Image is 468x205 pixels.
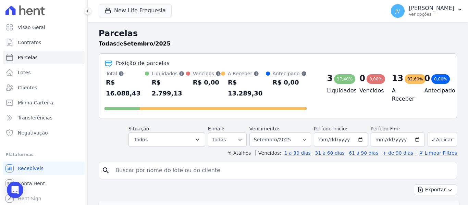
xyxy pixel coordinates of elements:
[18,54,38,61] span: Parcelas
[18,69,31,76] span: Lotes
[128,126,151,131] label: Situação:
[3,126,85,140] a: Negativação
[392,87,414,103] h4: A Receber
[359,73,365,84] div: 0
[228,70,266,77] div: A Receber
[106,70,145,77] div: Total
[99,40,171,48] p: de
[409,5,454,12] p: [PERSON_NAME]
[327,87,349,95] h4: Liquidados
[273,77,307,88] div: R$ 0,00
[273,70,307,77] div: Antecipado
[3,66,85,79] a: Lotes
[385,1,468,21] button: JV [PERSON_NAME] Ver opções
[359,87,381,95] h4: Vencidos
[152,77,186,99] div: R$ 2.799,13
[249,126,279,131] label: Vencimento:
[18,24,45,31] span: Visão Geral
[102,166,110,175] i: search
[314,126,347,131] label: Período Inicío:
[18,165,44,172] span: Recebíveis
[3,111,85,125] a: Transferências
[134,136,148,144] span: Todos
[431,74,450,84] div: 0,00%
[18,129,48,136] span: Negativação
[3,96,85,110] a: Minha Carteira
[3,177,85,190] a: Conta Hent
[99,40,116,47] strong: Todas
[371,125,425,132] label: Período Fim:
[405,74,426,84] div: 82,60%
[424,87,446,95] h4: Antecipado
[414,184,457,195] button: Exportar
[18,114,52,121] span: Transferências
[395,9,400,13] span: JV
[315,150,344,156] a: 31 a 60 dias
[18,39,41,46] span: Contratos
[383,150,413,156] a: + de 90 dias
[392,73,403,84] div: 13
[228,77,266,99] div: R$ 13.289,30
[227,150,251,156] label: ↯ Atalhos
[193,70,221,77] div: Vencidos
[7,182,23,198] div: Open Intercom Messenger
[349,150,378,156] a: 61 a 90 dias
[284,150,311,156] a: 1 a 30 dias
[3,51,85,64] a: Parcelas
[3,36,85,49] a: Contratos
[111,164,454,177] input: Buscar por nome do lote ou do cliente
[123,40,171,47] strong: Setembro/2025
[424,73,430,84] div: 0
[428,132,457,147] button: Aplicar
[115,59,170,67] div: Posição de parcelas
[416,150,457,156] a: ✗ Limpar Filtros
[409,12,454,17] p: Ver opções
[18,84,37,91] span: Clientes
[327,73,333,84] div: 3
[3,21,85,34] a: Visão Geral
[3,81,85,94] a: Clientes
[3,162,85,175] a: Recebíveis
[18,99,53,106] span: Minha Carteira
[152,70,186,77] div: Liquidados
[18,180,45,187] span: Conta Hent
[208,126,225,131] label: E-mail:
[255,150,281,156] label: Vencidos:
[128,132,205,147] button: Todos
[99,27,457,40] h2: Parcelas
[99,4,172,17] button: New Life Freguesia
[106,77,145,99] div: R$ 16.088,43
[193,77,221,88] div: R$ 0,00
[334,74,355,84] div: 17,40%
[5,151,82,159] div: Plataformas
[367,74,385,84] div: 0,00%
